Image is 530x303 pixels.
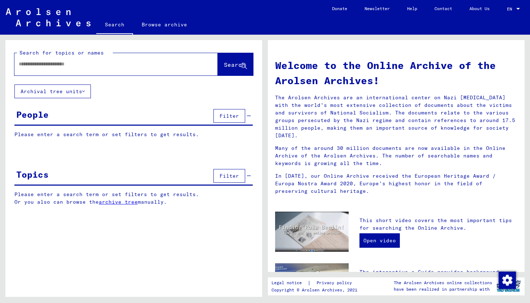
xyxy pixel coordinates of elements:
img: yv_logo.png [495,277,522,295]
img: Change consent [499,272,516,289]
div: People [16,108,49,121]
span: Filter [220,113,239,119]
mat-label: Search for topics or names [19,49,104,56]
span: Filter [220,173,239,179]
img: Arolsen_neg.svg [6,8,90,26]
span: EN [507,7,515,12]
p: The Arolsen Archives online collections [394,280,492,286]
h1: Welcome to the Online Archive of the Arolsen Archives! [275,58,517,88]
p: have been realized in partnership with [394,286,492,293]
button: Filter [213,109,245,123]
button: Filter [213,169,245,183]
div: Topics [16,168,49,181]
p: The Arolsen Archives are an international center on Nazi [MEDICAL_DATA] with the world’s most ext... [275,94,517,139]
a: archive tree [99,199,138,205]
p: Please enter a search term or set filters to get results. Or you also can browse the manually. [14,191,253,206]
button: Archival tree units [14,85,91,98]
a: Search [96,16,133,35]
p: In [DATE], our Online Archive received the European Heritage Award / Europa Nostra Award 2020, Eu... [275,172,517,195]
img: video.jpg [275,212,349,252]
p: Many of the around 30 million documents are now available in the Online Archive of the Arolsen Ar... [275,144,517,167]
p: Copyright © Arolsen Archives, 2021 [271,287,361,293]
p: This short video covers the most important tips for searching the Online Archive. [359,217,517,232]
p: Please enter a search term or set filters to get results. [14,131,253,138]
a: Open video [359,233,400,248]
button: Search [218,53,253,75]
span: Search [224,61,246,68]
div: | [271,279,361,287]
a: Legal notice [271,279,308,287]
a: Browse archive [133,16,196,33]
a: Privacy policy [311,279,361,287]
